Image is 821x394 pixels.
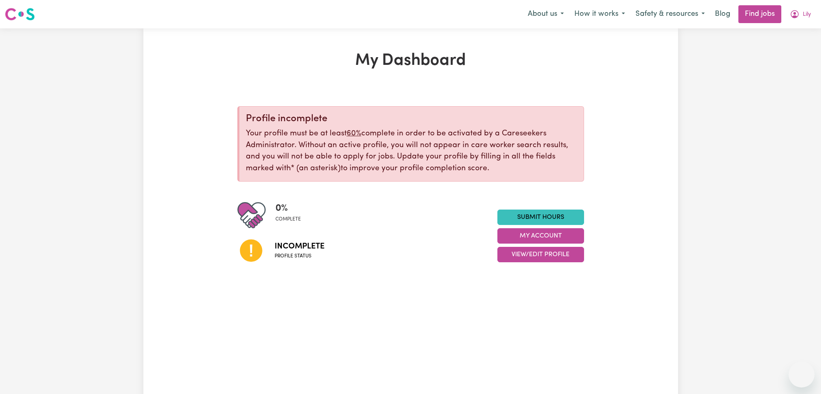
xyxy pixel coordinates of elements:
div: Profile completeness: 0% [275,201,307,229]
p: Your profile must be at least complete in order to be activated by a Careseekers Administrator. W... [246,128,577,175]
img: Careseekers logo [5,7,35,21]
button: View/Edit Profile [497,247,584,262]
span: Lily [803,10,811,19]
h1: My Dashboard [237,51,584,71]
a: Blog [710,5,735,23]
span: Profile status [275,253,324,260]
div: Profile incomplete [246,113,577,125]
span: complete [275,216,301,223]
button: How it works [569,6,630,23]
button: Safety & resources [630,6,710,23]
span: an asterisk [291,165,341,172]
a: Submit Hours [497,210,584,225]
a: Careseekers logo [5,5,35,24]
span: 0 % [275,201,301,216]
button: About us [522,6,569,23]
u: 60% [347,130,361,137]
button: My Account [497,228,584,244]
a: Find jobs [738,5,781,23]
iframe: Button to launch messaging window [789,362,815,388]
button: My Account [785,6,816,23]
span: Incomplete [275,240,324,253]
